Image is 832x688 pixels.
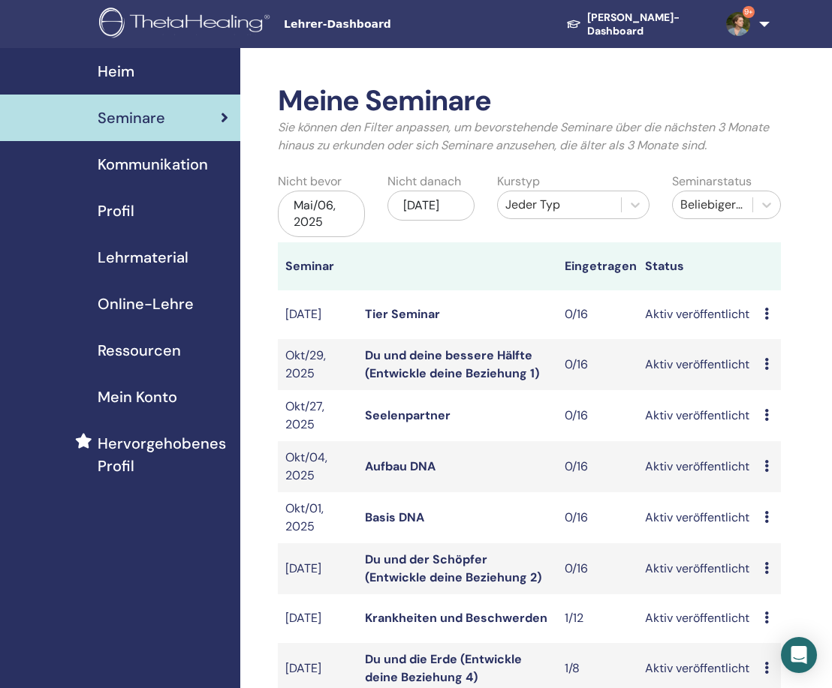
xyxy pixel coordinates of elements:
[99,8,275,41] img: logo.png
[278,543,357,594] td: [DATE]
[497,173,540,191] label: Kurstyp
[638,492,758,543] td: Aktiv veröffentlicht
[98,386,177,408] span: Mein Konto
[505,196,613,214] div: Jeder Typ
[781,637,817,673] div: Open Intercom Messenger
[278,390,357,441] td: Okt/27, 2025
[98,107,165,129] span: Seminare
[557,441,637,492] td: 0/16
[365,306,440,322] a: Tier Seminar
[638,339,758,390] td: Aktiv veröffentlicht
[365,551,541,585] a: Du und der Schöpfer (Entwickle deine Beziehung 2)
[278,594,357,643] td: [DATE]
[638,390,758,441] td: Aktiv veröffentlicht
[566,19,581,29] img: graduation-cap-white.svg
[365,407,451,423] a: Seelenpartner
[557,492,637,543] td: 0/16
[365,347,539,381] a: Du und deine bessere Hälfte (Entwickle deine Beziehung 1)
[638,594,758,643] td: Aktiv veröffentlicht
[278,119,781,155] p: Sie können den Filter anpassen, um bevorstehende Seminare über die nächsten 3 Monate hinaus zu er...
[278,242,357,290] th: Seminar
[98,339,181,362] span: Ressourcen
[557,390,637,441] td: 0/16
[638,441,758,492] td: Aktiv veröffentlicht
[638,242,758,290] th: Status
[743,6,755,18] span: 9+
[387,191,475,221] div: [DATE]
[387,173,461,191] label: Nicht danach
[726,12,750,36] img: default.jpg
[278,441,357,492] td: Okt/04, 2025
[365,610,547,626] a: Krankheiten und Beschwerden
[278,290,357,339] td: [DATE]
[98,246,188,269] span: Lehrmaterial
[557,543,637,594] td: 0/16
[638,290,758,339] td: Aktiv veröffentlicht
[557,290,637,339] td: 0/16
[278,173,342,191] label: Nicht bevor
[672,173,752,191] label: Seminarstatus
[278,84,781,119] h2: Meine Seminare
[365,509,424,525] a: Basis DNA
[554,4,714,45] a: [PERSON_NAME]-Dashboard
[284,17,509,32] span: Lehrer-Dashboard
[557,594,637,643] td: 1/12
[98,60,134,83] span: Heim
[365,458,436,474] a: Aufbau DNA
[98,200,134,222] span: Profil
[680,196,745,214] div: Beliebiger Status
[557,339,637,390] td: 0/16
[365,651,522,685] a: Du und die Erde (Entwickle deine Beziehung 4)
[278,339,357,390] td: Okt/29, 2025
[557,242,637,290] th: Eingetragen
[98,432,228,477] span: Hervorgehobenes Profil
[98,293,194,315] span: Online-Lehre
[638,543,758,594] td: Aktiv veröffentlicht
[278,191,365,237] div: Mai/06, 2025
[278,492,357,543] td: Okt/01, 2025
[98,153,208,176] span: Kommunikation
